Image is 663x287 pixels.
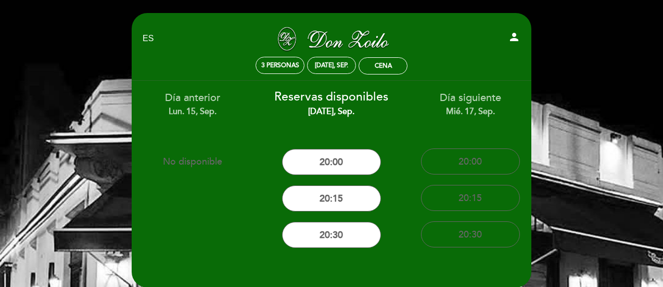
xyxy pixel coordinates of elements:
[143,148,242,174] button: No disponible
[508,31,520,43] i: person
[421,185,520,211] button: 20:15
[131,91,254,117] div: Día anterior
[261,61,299,69] span: 3 personas
[270,106,393,118] div: [DATE], sep.
[266,24,397,53] a: [PERSON_NAME]
[282,149,381,175] button: 20:00
[131,106,254,118] div: lun. 15, sep.
[421,221,520,247] button: 20:30
[421,148,520,174] button: 20:00
[270,89,393,118] div: Reservas disponibles
[409,106,532,118] div: mié. 17, sep.
[315,61,348,69] div: [DATE], sep.
[282,185,381,211] button: 20:15
[409,91,532,117] div: Día siguiente
[508,31,520,47] button: person
[282,222,381,248] button: 20:30
[375,62,392,70] div: Cena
